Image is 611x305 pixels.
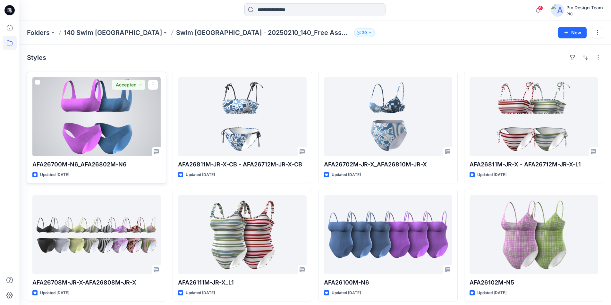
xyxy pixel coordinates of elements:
[332,172,361,178] p: Updated [DATE]
[470,195,598,274] a: AFA26102M-N5
[324,160,452,169] p: AFA26702M-JR-X_AFA26810M-JR-X
[324,278,452,287] p: AFA26100M-N6
[176,28,352,37] p: Swim [GEOGRAPHIC_DATA] - 20250210_140_Free Assembly 3D Pilot- Fixture 2
[178,160,306,169] p: AFA26811M-JR-X-CB - AFA26712M-JR-X-CB
[64,28,162,37] a: 140 Swim [GEOGRAPHIC_DATA]
[32,278,161,287] p: AFA26708M-JR-X-AFA26808M-JR-X
[27,28,50,37] a: Folders
[186,172,215,178] p: Updated [DATE]
[354,28,375,37] button: 20
[32,77,161,156] a: AFA26700M-N6_AFA26802M-N6
[477,172,506,178] p: Updated [DATE]
[566,12,603,16] div: PIC
[32,160,161,169] p: AFA26700M-N6_AFA26802M-N6
[40,290,69,296] p: Updated [DATE]
[332,290,361,296] p: Updated [DATE]
[470,160,598,169] p: AFA26811M-JR-X - AFA26712M-JR-X-L1
[470,77,598,156] a: AFA26811M-JR-X - AFA26712M-JR-X-L1
[477,290,506,296] p: Updated [DATE]
[551,4,564,17] img: avatar
[178,278,306,287] p: AFA26111M-JR-X_L1
[186,290,215,296] p: Updated [DATE]
[27,54,46,61] h4: Styles
[470,278,598,287] p: AFA26102M-N5
[178,195,306,274] a: AFA26111M-JR-X_L1
[566,4,603,12] div: Pic Design Team
[178,77,306,156] a: AFA26811M-JR-X-CB - AFA26712M-JR-X-CB
[538,5,543,11] span: 6
[32,195,161,274] a: AFA26708M-JR-X-AFA26808M-JR-X
[324,77,452,156] a: AFA26702M-JR-X_AFA26810M-JR-X
[558,27,587,38] button: New
[362,29,367,36] p: 20
[40,172,69,178] p: Updated [DATE]
[324,195,452,274] a: AFA26100M-N6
